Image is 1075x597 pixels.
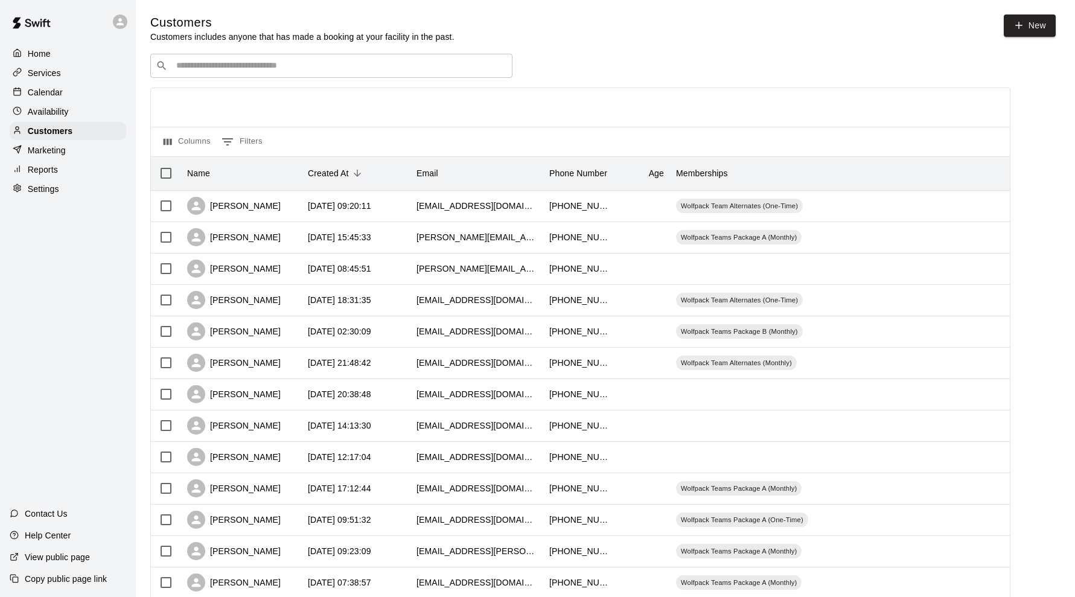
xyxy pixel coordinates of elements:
div: 2025-09-29 18:31:35 [308,294,371,306]
span: Wolfpack Teams Package A (Monthly) [676,232,802,242]
span: Wolfpack Team Alternates (Monthly) [676,358,797,368]
div: +16178990349 [549,231,610,243]
a: Home [10,45,126,63]
div: Memberships [676,156,728,190]
p: Marketing [28,144,66,156]
div: Wolfpack Teams Package A (Monthly) [676,481,802,496]
span: Wolfpack Teams Package A (One-Time) [676,515,808,525]
div: 2025-09-28 12:17:04 [308,451,371,463]
div: 2025-10-09 09:20:11 [308,200,371,212]
div: Wolfpack Teams Package B (Monthly) [676,324,803,339]
div: 2025-09-28 14:13:30 [308,420,371,432]
div: +17817189112 [549,420,610,432]
div: Phone Number [549,156,607,190]
div: Wolfpack Team Alternates (Monthly) [676,356,797,370]
div: teddyrice77@gmail.com [416,294,537,306]
a: Customers [10,122,126,140]
div: 2025-09-30 15:45:33 [308,231,371,243]
div: seth.crockford@gmail.com [416,231,537,243]
a: Services [10,64,126,82]
div: [PERSON_NAME] [187,511,281,529]
p: Calendar [28,86,63,98]
a: Reports [10,161,126,179]
div: dave.diperri@evacuumstore.com [416,263,537,275]
a: Settings [10,180,126,198]
div: +17815689356 [549,263,610,275]
div: Created At [308,156,349,190]
div: 2025-09-27 17:12:44 [308,482,371,494]
div: 2025-09-30 08:45:51 [308,263,371,275]
div: deepak.p.sampath@gmail.com [416,545,537,557]
p: Home [28,48,51,60]
div: Email [410,156,543,190]
div: [PERSON_NAME] [187,385,281,403]
span: Wolfpack Teams Package B (Monthly) [676,327,803,336]
div: 2025-09-28 21:48:42 [308,357,371,369]
div: Phone Number [543,156,616,190]
span: Wolfpack Teams Package A (Monthly) [676,546,802,556]
div: Name [181,156,302,190]
div: Age [649,156,664,190]
button: Select columns [161,132,214,152]
a: Availability [10,103,126,121]
div: Search customers by name or email [150,54,512,78]
div: +17817276093 [549,576,610,589]
div: 2025-09-29 02:30:09 [308,325,371,337]
div: [PERSON_NAME] [187,448,281,466]
div: +16172309657 [549,545,610,557]
div: areilley11@gmail.com [416,388,537,400]
p: Customers [28,125,72,137]
div: +16178400157 [549,357,610,369]
p: Reports [28,164,58,176]
span: Wolfpack Teams Package A (Monthly) [676,578,802,587]
div: Wolfpack Team Alternates (One-Time) [676,199,803,213]
div: Wolfpack Teams Package A (One-Time) [676,512,808,527]
p: Contact Us [25,508,68,520]
div: michellemccarney@comcast.net [416,357,537,369]
div: [PERSON_NAME] [187,228,281,246]
div: [PERSON_NAME] [187,573,281,592]
div: Wolfpack Team Alternates (One-Time) [676,293,803,307]
div: +16176027932 [549,294,610,306]
div: mastek9@yahoo.com [416,482,537,494]
div: Email [416,156,438,190]
div: Age [616,156,670,190]
div: [PERSON_NAME] [187,260,281,278]
div: kimkaram@yahoo.com [416,514,537,526]
div: [PERSON_NAME] [187,417,281,435]
p: View public page [25,551,90,563]
div: 2025-09-27 09:51:32 [308,514,371,526]
a: Calendar [10,83,126,101]
div: +16179992309 [549,482,610,494]
div: heather.moran619@gmail.com [416,325,537,337]
h5: Customers [150,14,455,31]
p: Services [28,67,61,79]
span: Wolfpack Teams Package A (Monthly) [676,484,802,493]
a: Marketing [10,141,126,159]
div: apkent@hotmail.com [416,420,537,432]
div: rlenane13@gmail.com [416,576,537,589]
div: +17817525488 [549,388,610,400]
span: Wolfpack Team Alternates (One-Time) [676,201,803,211]
div: pttlange@yahoo.com [416,200,537,212]
div: [PERSON_NAME] [187,322,281,340]
div: Name [187,156,210,190]
div: jjsaunders25@gmail.com [416,451,537,463]
div: Wolfpack Teams Package A (Monthly) [676,575,802,590]
div: +16197970574 [549,325,610,337]
p: Help Center [25,529,71,541]
div: [PERSON_NAME] [187,291,281,309]
div: 2025-09-28 20:38:48 [308,388,371,400]
p: Customers includes anyone that has made a booking at your facility in the past. [150,31,455,43]
div: [PERSON_NAME] [187,197,281,215]
div: [PERSON_NAME] [187,354,281,372]
div: [PERSON_NAME] [187,542,281,560]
